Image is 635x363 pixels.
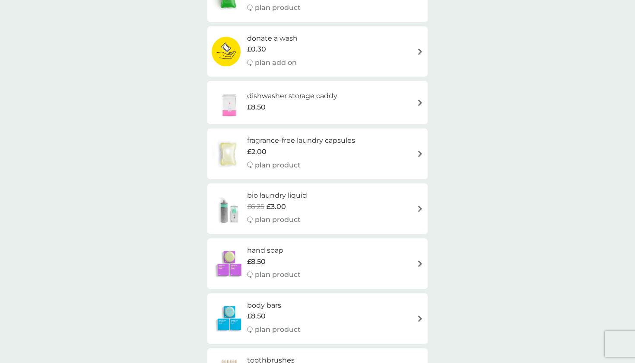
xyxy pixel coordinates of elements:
[417,315,423,322] img: arrow right
[247,33,298,44] h6: donate a wash
[247,300,301,311] h6: body bars
[247,102,266,113] span: £8.50
[417,100,423,106] img: arrow right
[255,269,301,280] p: plan product
[417,206,423,212] img: arrow right
[255,57,297,68] p: plan add on
[255,214,301,225] p: plan product
[255,324,301,335] p: plan product
[247,190,307,201] h6: bio laundry liquid
[212,194,247,224] img: bio laundry liquid
[247,146,267,157] span: £2.00
[247,135,355,146] h6: fragrance-free laundry capsules
[212,303,247,334] img: body bars
[267,201,286,212] span: £3.00
[212,248,247,279] img: hand soap
[247,44,266,55] span: £0.30
[417,48,423,55] img: arrow right
[212,87,247,118] img: dishwasher storage caddy
[417,260,423,267] img: arrow right
[212,36,241,67] img: donate a wash
[247,201,264,212] span: £6.25
[247,90,337,102] h6: dishwasher storage caddy
[247,311,266,322] span: £8.50
[255,2,301,13] p: plan product
[255,160,301,171] p: plan product
[247,256,266,267] span: £8.50
[212,139,244,169] img: fragrance-free laundry capsules
[417,151,423,157] img: arrow right
[247,245,301,256] h6: hand soap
